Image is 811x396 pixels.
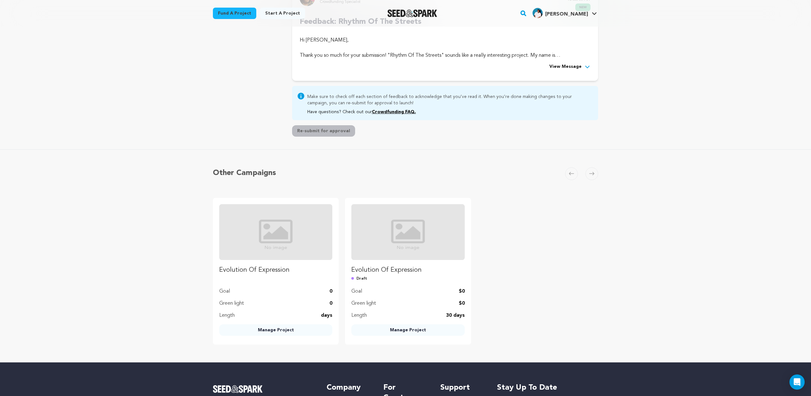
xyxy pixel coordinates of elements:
[219,300,244,307] p: Green light
[213,8,256,19] a: Fund a project
[446,312,465,319] p: 30 days
[440,383,484,393] h5: Support
[459,288,465,295] p: $0
[531,7,598,18] a: Conrad M.'s Profile
[329,288,332,295] p: 0
[213,385,314,393] a: Seed&Spark Homepage
[213,167,276,179] h5: Other Campaigns
[549,63,582,71] span: View Message
[260,8,305,19] a: Start a project
[387,10,437,17] a: Seed&Spark Homepage
[321,312,332,319] p: days
[307,92,593,106] p: Make sure to check off each section of feedback to acknowledge that you’ve read it. When you’re d...
[351,312,367,319] p: Length
[387,10,437,17] img: Seed&Spark Logo Dark Mode
[219,265,332,275] p: Evolution Of Expression
[351,288,362,295] p: Goal
[219,312,235,319] p: Length
[372,110,416,114] a: Crowdfunding FAQ.
[351,275,464,282] p: Draft
[219,324,332,336] a: Manage Project
[459,300,465,307] p: $0
[549,63,591,71] button: View Message
[351,265,464,275] p: Evolution Of Expression
[497,383,598,393] h5: Stay up to date
[307,109,593,115] p: Have questions? Check out our
[219,288,230,295] p: Goal
[327,383,371,393] h5: Company
[329,300,332,307] p: 0
[351,324,464,336] a: Manage Project
[545,12,588,17] span: [PERSON_NAME]
[533,8,588,18] div: Conrad M.'s Profile
[300,36,591,59] div: Hi [PERSON_NAME], Thank you so much for your submission! "Rhythm Of The Streets" sounds like a re...
[213,385,263,393] img: Seed&Spark Logo
[292,125,355,137] button: Re-submit for approval
[531,7,598,20] span: Conrad M.'s Profile
[533,8,543,18] img: 74de8a38eed53438.jpg
[351,300,376,307] p: Green light
[789,374,805,390] div: Open Intercom Messenger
